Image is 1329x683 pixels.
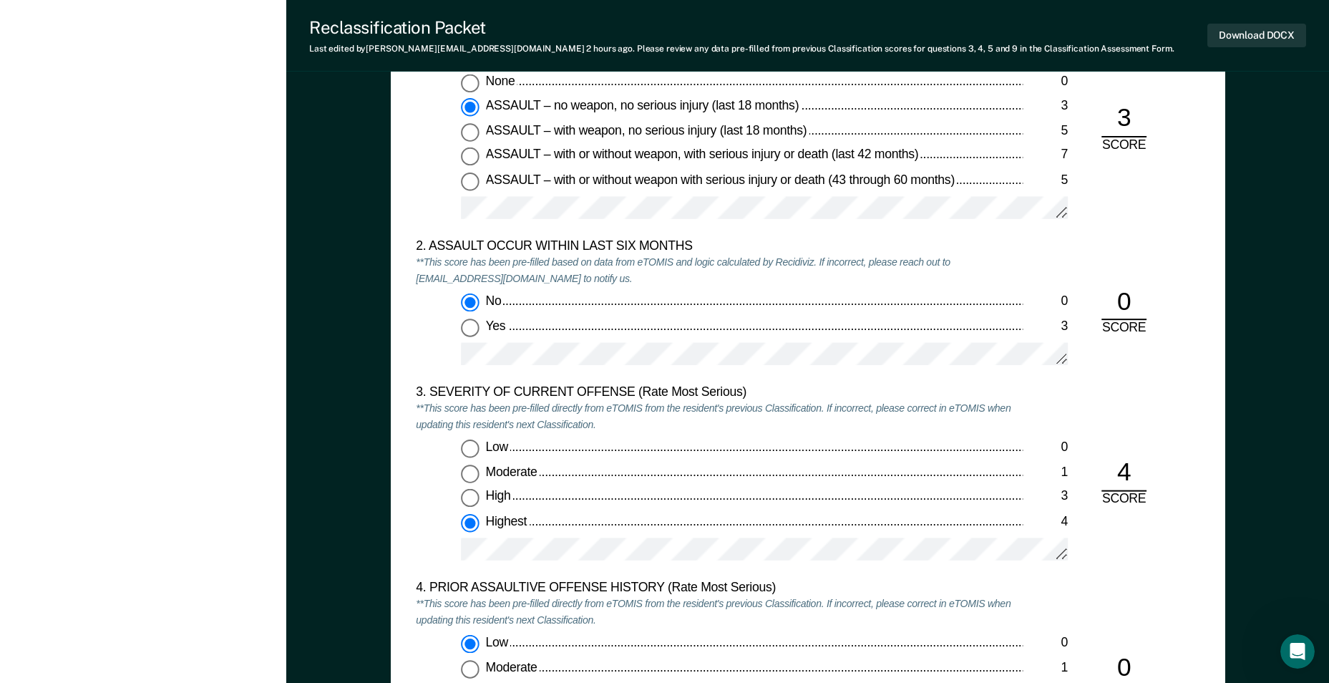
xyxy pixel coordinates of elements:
span: Low [485,636,510,650]
div: 3. SEVERITY OF CURRENT OFFENSE (Rate Most Serious) [416,384,1023,401]
span: Highest [485,514,529,528]
div: SCORE [1090,320,1157,336]
div: SCORE [1090,137,1157,154]
div: 0 [1023,636,1068,652]
span: 2 hours ago [586,44,633,54]
div: SCORE [1090,491,1157,508]
em: **This score has been pre-filled directly from eTOMIS from the resident's previous Classification... [416,598,1011,627]
input: ASSAULT – with or without weapon, with serious injury or death (last 42 months)7 [461,147,479,166]
div: 2. ASSAULT OCCUR WITHIN LAST SIX MONTHS [416,238,1023,255]
div: 5 [1023,172,1068,188]
span: None [485,74,517,88]
input: Moderate1 [461,465,479,483]
div: 5 [1023,123,1068,140]
span: ASSAULT – with or without weapon with serious injury or death (43 through 60 months) [485,172,957,186]
div: 4 [1101,457,1147,491]
input: ASSAULT – with or without weapon with serious injury or death (43 through 60 months)5 [461,172,479,190]
div: 3 [1101,103,1147,137]
div: 0 [1101,286,1147,320]
div: 3 [1023,319,1068,335]
div: 4. PRIOR ASSAULTIVE OFFENSE HISTORY (Rate Most Serious) [416,580,1023,596]
div: 0 [1023,74,1068,90]
input: ASSAULT – no weapon, no serious injury (last 18 months)3 [461,98,479,117]
input: Low0 [461,636,479,654]
input: High3 [461,489,479,508]
span: Moderate [485,465,540,479]
span: ASSAULT – with or without weapon, with serious injury or death (last 42 months) [485,147,920,162]
div: 0 [1023,440,1068,457]
div: 3 [1023,98,1068,115]
span: ASSAULT – with weapon, no serious injury (last 18 months) [485,123,809,137]
div: 1 [1023,465,1068,481]
input: Highest4 [461,514,479,533]
div: Reclassification Packet [309,17,1174,38]
em: **This score has been pre-filled based on data from eTOMIS and logic calculated by Recidiviz. If ... [416,256,950,286]
input: ASSAULT – with weapon, no serious injury (last 18 months)5 [461,123,479,142]
span: ASSAULT – no weapon, no serious injury (last 18 months) [485,98,801,112]
div: 7 [1023,147,1068,164]
div: 3 [1023,489,1068,505]
button: Download DOCX [1207,24,1306,47]
div: 1 [1023,660,1068,677]
span: Moderate [485,660,540,674]
div: 4 [1023,514,1068,531]
iframe: Intercom live chat [1280,634,1315,669]
span: High [485,489,513,503]
input: Moderate1 [461,660,479,679]
span: Low [485,440,510,455]
div: Last edited by [PERSON_NAME][EMAIL_ADDRESS][DOMAIN_NAME] . Please review any data pre-filled from... [309,44,1174,54]
span: Yes [485,319,507,333]
em: **This score has been pre-filled directly from eTOMIS from the resident's previous Classification... [416,402,1011,432]
input: Yes3 [461,319,479,337]
input: None0 [461,74,479,92]
span: No [485,294,503,308]
input: No0 [461,294,479,312]
input: Low0 [461,440,479,459]
div: 0 [1023,294,1068,310]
